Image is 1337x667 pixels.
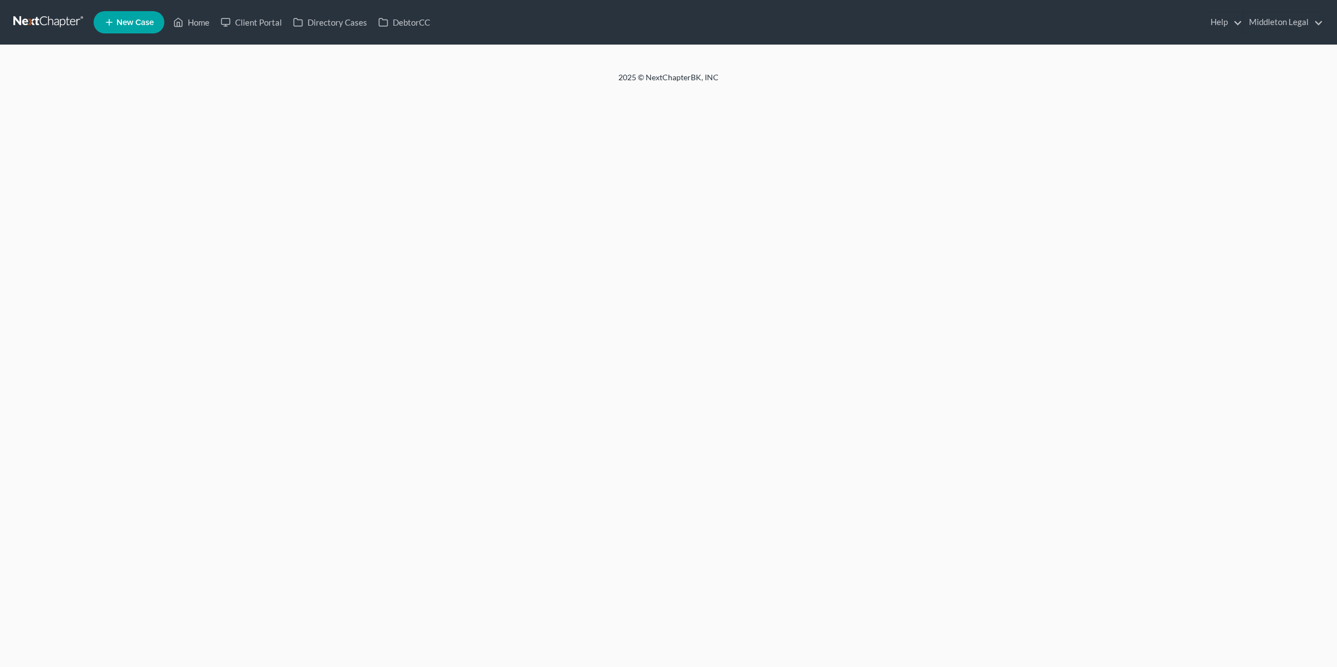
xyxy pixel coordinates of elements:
[351,72,986,92] div: 2025 © NextChapterBK, INC
[168,12,215,32] a: Home
[94,11,164,33] new-legal-case-button: New Case
[1243,12,1323,32] a: Middleton Legal
[373,12,436,32] a: DebtorCC
[215,12,287,32] a: Client Portal
[1205,12,1242,32] a: Help
[287,12,373,32] a: Directory Cases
